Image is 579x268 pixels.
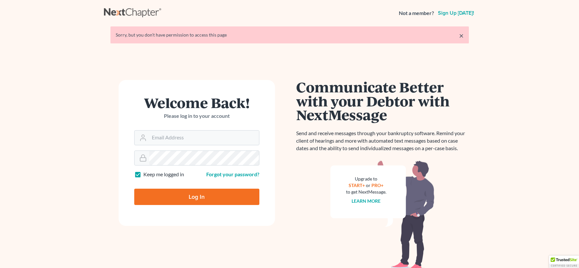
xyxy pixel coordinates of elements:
a: × [459,32,464,39]
a: START+ [349,182,365,188]
strong: Not a member? [399,9,434,17]
div: Sorry, but you don't have permission to access this page [116,32,464,38]
div: TrustedSite Certified [549,256,579,268]
input: Log In [134,189,259,205]
div: to get NextMessage. [346,189,386,195]
a: Learn more [352,198,381,204]
p: Send and receive messages through your bankruptcy software. Remind your client of hearings and mo... [296,130,469,152]
p: Please log in to your account [134,112,259,120]
a: Sign up [DATE]! [437,10,475,16]
input: Email Address [149,131,259,145]
a: PRO+ [371,182,384,188]
div: Upgrade to [346,176,386,182]
h1: Communicate Better with your Debtor with NextMessage [296,80,469,122]
span: or [366,182,370,188]
label: Keep me logged in [143,171,184,178]
h1: Welcome Back! [134,96,259,110]
a: Forgot your password? [206,171,259,177]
